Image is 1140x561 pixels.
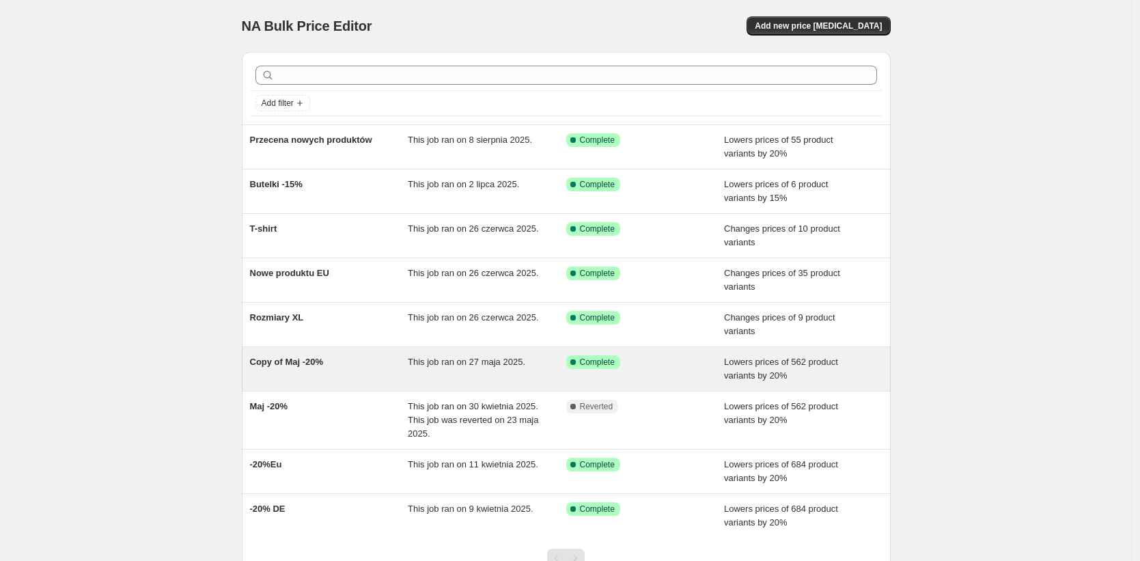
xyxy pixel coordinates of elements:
[250,401,288,411] span: Maj -20%
[724,179,828,203] span: Lowers prices of 6 product variants by 15%
[250,459,282,469] span: -20%Eu
[724,268,840,292] span: Changes prices of 35 product variants
[408,179,519,189] span: This job ran on 2 lipca 2025.
[580,179,615,190] span: Complete
[747,16,890,36] button: Add new price [MEDICAL_DATA]
[250,223,277,234] span: T-shirt
[580,357,615,368] span: Complete
[408,223,539,234] span: This job ran on 26 czerwca 2025.
[724,223,840,247] span: Changes prices of 10 product variants
[408,312,539,323] span: This job ran on 26 czerwca 2025.
[580,223,615,234] span: Complete
[250,312,304,323] span: Rozmiary XL
[250,135,372,145] span: Przecena nowych produktów
[250,268,329,278] span: Nowe produktu EU
[724,135,833,159] span: Lowers prices of 55 product variants by 20%
[262,98,294,109] span: Add filter
[580,504,615,515] span: Complete
[580,268,615,279] span: Complete
[242,18,372,33] span: NA Bulk Price Editor
[408,268,539,278] span: This job ran on 26 czerwca 2025.
[250,179,303,189] span: Butelki -15%
[580,312,615,323] span: Complete
[580,135,615,146] span: Complete
[408,401,538,439] span: This job ran on 30 kwietnia 2025. This job was reverted on 23 maja 2025.
[724,312,835,336] span: Changes prices of 9 product variants
[724,504,838,528] span: Lowers prices of 684 product variants by 20%
[724,357,838,381] span: Lowers prices of 562 product variants by 20%
[408,135,532,145] span: This job ran on 8 sierpnia 2025.
[408,459,538,469] span: This job ran on 11 kwietnia 2025.
[724,459,838,483] span: Lowers prices of 684 product variants by 20%
[724,401,838,425] span: Lowers prices of 562 product variants by 20%
[250,504,286,514] span: -20% DE
[580,459,615,470] span: Complete
[250,357,324,367] span: Copy of Maj -20%
[580,401,613,412] span: Reverted
[755,20,882,31] span: Add new price [MEDICAL_DATA]
[408,357,525,367] span: This job ran on 27 maja 2025.
[408,504,533,514] span: This job ran on 9 kwietnia 2025.
[255,95,310,111] button: Add filter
